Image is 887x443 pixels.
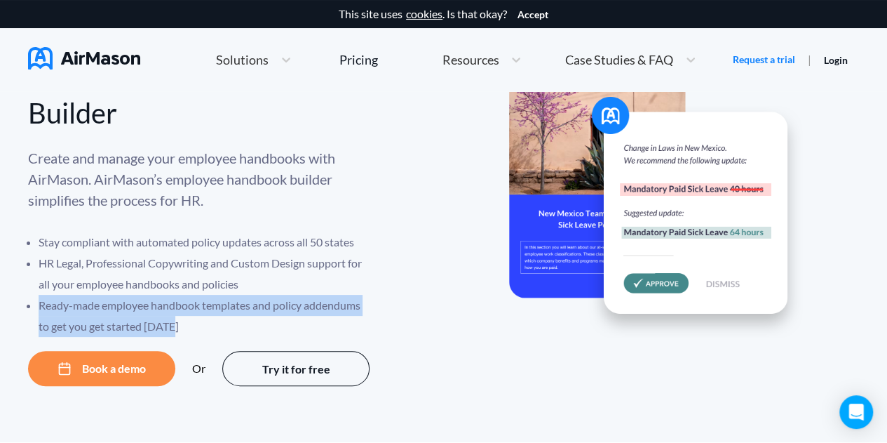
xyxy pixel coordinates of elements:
div: Pricing [339,53,378,66]
img: hero-banner [509,63,804,339]
span: Case Studies & FAQ [565,53,673,66]
img: AirMason Logo [28,47,140,70]
span: | [808,53,811,66]
p: Create and manage your employee handbooks with AirMason. AirMason’s employee handbook builder sim... [28,147,372,211]
span: Solutions [216,53,269,66]
div: Or [192,362,205,375]
a: Login [824,54,848,66]
li: HR Legal, Professional Copywriting and Custom Design support for all your employee handbooks and ... [39,253,372,295]
a: Request a trial [733,53,795,67]
a: cookies [406,8,442,20]
li: Stay compliant with automated policy updates across all 50 states [39,232,372,253]
span: Resources [442,53,499,66]
a: Pricing [339,47,378,72]
button: Book a demo [28,351,175,386]
div: Open Intercom Messenger [839,395,873,429]
div: World's Best Employee Handbook Builder [28,52,444,133]
li: Ready-made employee handbook templates and policy addendums to get you get started [DATE] [39,295,372,337]
button: Accept cookies [517,9,548,20]
button: Try it for free [222,351,370,386]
